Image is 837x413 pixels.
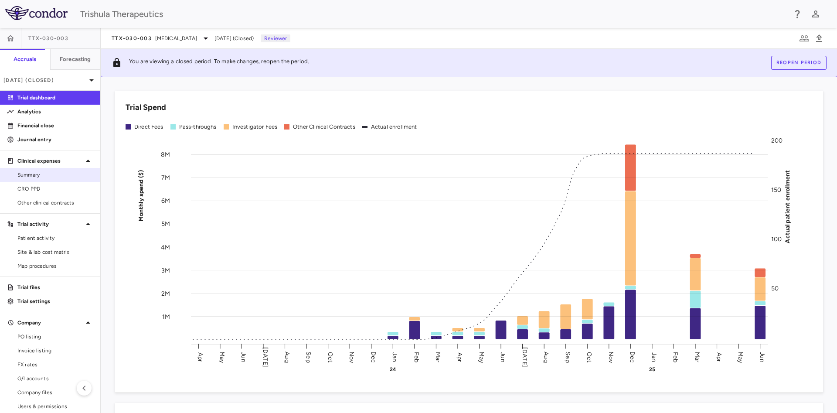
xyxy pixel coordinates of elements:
[17,361,93,369] span: FX rates
[126,102,166,113] h6: Trial Spend
[305,352,312,362] text: Sep
[391,352,398,362] text: Jan
[134,123,163,131] div: Direct Fees
[161,266,170,274] tspan: 3M
[28,35,68,42] span: TTX-030-003
[542,352,550,362] text: Aug
[371,123,417,131] div: Actual enrollment
[218,351,226,363] text: May
[771,137,783,144] tspan: 200
[413,352,420,362] text: Feb
[370,351,377,362] text: Dec
[771,186,781,194] tspan: 150
[478,351,485,363] text: May
[17,199,93,207] span: Other clinical contracts
[17,108,93,116] p: Analytics
[261,34,290,42] p: Reviewer
[17,220,83,228] p: Trial activity
[650,352,658,362] text: Jan
[161,197,170,205] tspan: 6M
[262,347,269,367] text: [DATE]
[283,352,291,362] text: Aug
[629,351,636,362] text: Dec
[390,366,396,372] text: 24
[17,122,93,130] p: Financial close
[17,262,93,270] span: Map procedures
[17,171,93,179] span: Summary
[17,234,93,242] span: Patient activity
[17,403,93,410] span: Users & permissions
[17,389,93,396] span: Company files
[17,297,93,305] p: Trial settings
[161,174,170,181] tspan: 7M
[499,352,507,362] text: Jun
[17,333,93,341] span: PO listing
[771,285,779,292] tspan: 50
[155,34,197,42] span: [MEDICAL_DATA]
[607,351,615,363] text: Nov
[137,170,145,222] tspan: Monthly spend ($)
[197,352,204,362] text: Apr
[240,352,247,362] text: Jun
[585,352,593,362] text: Oct
[60,55,91,63] h6: Forecasting
[161,290,170,297] tspan: 2M
[293,123,355,131] div: Other Clinical Contracts
[3,76,86,84] p: [DATE] (Closed)
[14,55,36,63] h6: Accruals
[784,170,791,243] tspan: Actual patient enrollment
[17,347,93,355] span: Invoice listing
[521,347,528,367] text: [DATE]
[112,35,152,42] span: TTX-030-003
[17,375,93,382] span: G/l accounts
[327,352,334,362] text: Oct
[214,34,254,42] span: [DATE] (Closed)
[456,352,463,362] text: Apr
[161,243,170,251] tspan: 4M
[17,94,93,102] p: Trial dashboard
[17,157,83,165] p: Clinical expenses
[348,351,355,363] text: Nov
[771,236,782,243] tspan: 100
[694,352,701,362] text: Mar
[80,7,786,20] div: Trishula Therapeutics
[232,123,278,131] div: Investigator Fees
[179,123,217,131] div: Pass-throughs
[162,313,170,320] tspan: 1M
[434,352,442,362] text: Mar
[649,366,655,372] text: 25
[759,352,766,362] text: Jun
[715,352,723,362] text: Apr
[5,6,68,20] img: logo-full-SnFGN8VE.png
[737,351,744,363] text: May
[672,352,679,362] text: Feb
[129,58,309,68] p: You are viewing a closed period. To make changes, reopen the period.
[771,56,827,70] button: Reopen period
[17,248,93,256] span: Site & lab cost matrix
[17,185,93,193] span: CRO PPD
[161,151,170,158] tspan: 8M
[17,319,83,327] p: Company
[564,352,572,362] text: Sep
[17,283,93,291] p: Trial files
[17,136,93,143] p: Journal entry
[161,220,170,228] tspan: 5M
